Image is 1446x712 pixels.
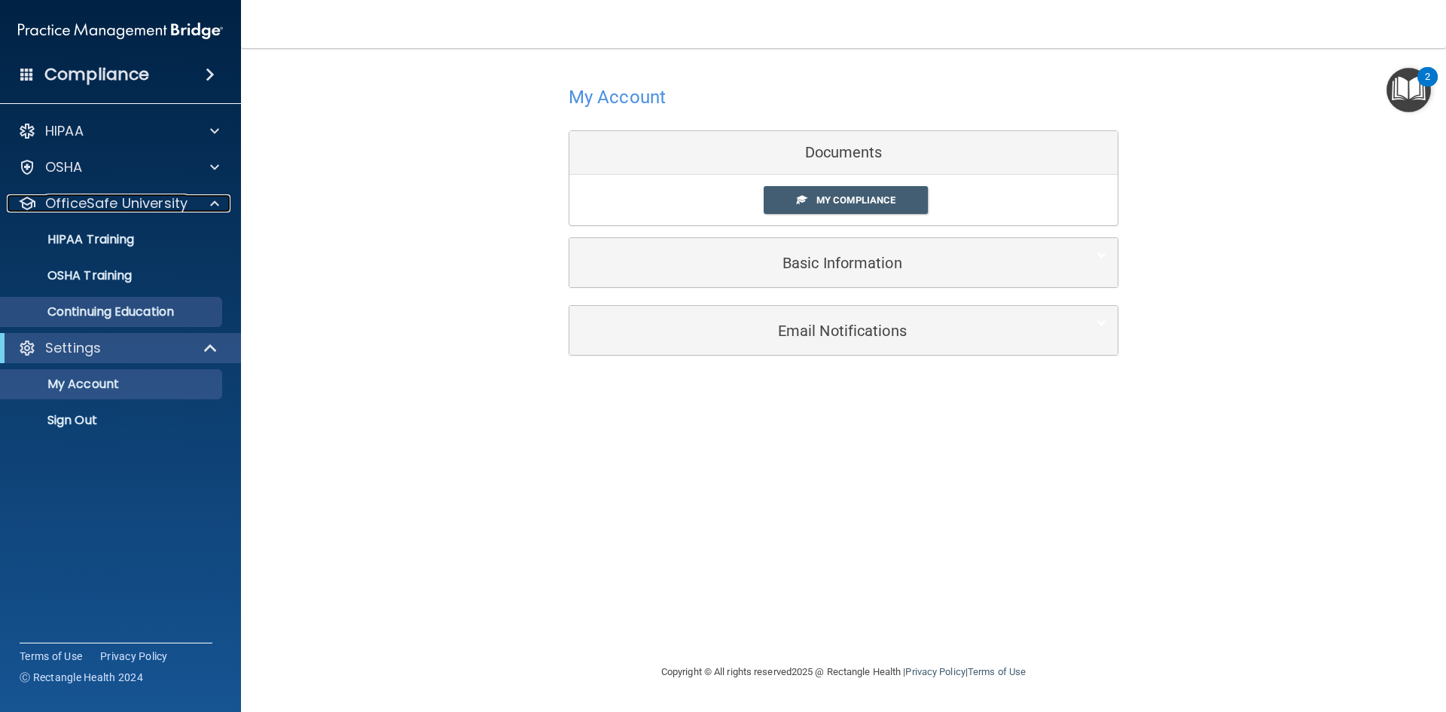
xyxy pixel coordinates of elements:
a: Privacy Policy [100,649,168,664]
p: OSHA [45,158,83,176]
a: OfficeSafe University [18,194,219,212]
a: Privacy Policy [905,666,965,677]
a: Terms of Use [20,649,82,664]
p: Sign Out [10,413,215,428]
p: HIPAA Training [10,232,134,247]
a: OSHA [18,158,219,176]
p: HIPAA [45,122,84,140]
a: Basic Information [581,246,1106,280]
p: OSHA Training [10,268,132,283]
span: My Compliance [816,194,895,206]
div: 2 [1425,77,1430,96]
p: Continuing Education [10,304,215,319]
img: PMB logo [18,16,223,46]
a: Email Notifications [581,313,1106,347]
p: OfficeSafe University [45,194,188,212]
div: Documents [569,131,1118,175]
p: My Account [10,377,215,392]
h5: Basic Information [581,255,1060,271]
h4: My Account [569,87,666,107]
a: Terms of Use [968,666,1026,677]
h5: Email Notifications [581,322,1060,339]
h4: Compliance [44,64,149,85]
a: Settings [18,339,218,357]
button: Open Resource Center, 2 new notifications [1387,68,1431,112]
span: Ⓒ Rectangle Health 2024 [20,670,143,685]
div: Copyright © All rights reserved 2025 @ Rectangle Health | | [569,648,1118,696]
p: Settings [45,339,101,357]
a: HIPAA [18,122,219,140]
